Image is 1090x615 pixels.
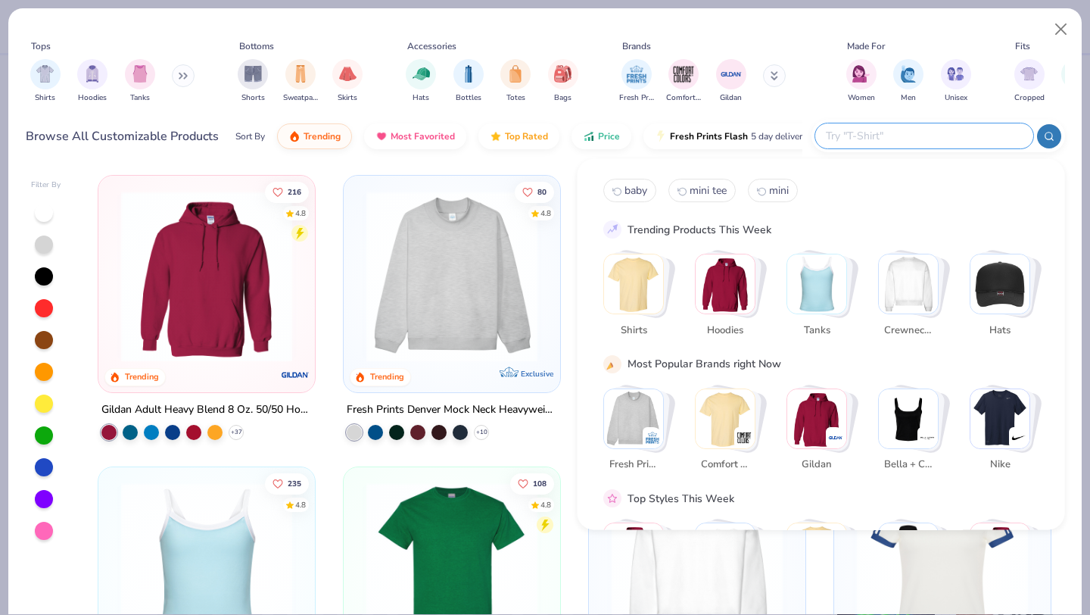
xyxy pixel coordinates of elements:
span: Tanks [792,323,841,338]
button: Stack Card Button Shirts [603,254,673,344]
span: Shirts [609,323,658,338]
img: Hats Image [413,65,430,83]
button: Stack Card Button Hats [970,254,1039,344]
button: Stack Card Button Comfort Colors [695,388,765,478]
span: Women [848,92,875,104]
span: Bella + Canvas [883,457,933,473]
div: Fresh Prints Denver Mock Neck Heavyweight Sweatshirt [347,401,557,420]
img: Preppy [879,523,938,582]
img: Sportswear [696,523,755,582]
img: Crewnecks [879,254,938,314]
img: Men Image [900,65,917,83]
button: Like [515,181,554,202]
img: Comfort Colors [696,389,755,448]
button: Like [510,473,554,494]
button: filter button [453,59,484,104]
div: Gildan Adult Heavy Blend 8 Oz. 50/50 Hooded Sweatshirt [101,401,312,420]
span: mini [769,183,789,198]
span: Fresh Prints [609,457,658,473]
button: Close [1047,15,1076,44]
button: Stack Card Button Athleisure [786,523,856,613]
button: filter button [1014,59,1045,104]
div: filter for Tanks [125,59,155,104]
button: Stack Card Button Gildan [786,388,856,478]
img: Shorts Image [244,65,262,83]
span: Most Favorited [391,130,455,142]
button: Most Favorited [364,123,466,149]
div: 4.8 [540,499,551,510]
button: filter button [941,59,971,104]
span: Hats [413,92,429,104]
img: a90f7c54-8796-4cb2-9d6e-4e9644cfe0fe [545,191,731,362]
button: filter button [500,59,531,104]
img: Shirts Image [36,65,54,83]
button: Fresh Prints Flash5 day delivery [643,123,818,149]
img: Comfort Colors Image [672,63,695,86]
button: filter button [238,59,268,104]
button: filter button [666,59,701,104]
span: Sweatpants [283,92,318,104]
img: Gildan [787,389,846,448]
button: filter button [30,59,61,104]
div: filter for Gildan [716,59,746,104]
img: Bottles Image [460,65,477,83]
img: Gildan Image [720,63,743,86]
div: Most Popular Brands right Now [628,356,781,372]
span: Trending [304,130,341,142]
img: Tanks [787,254,846,314]
img: Hoodies Image [84,65,101,83]
img: Fresh Prints [645,429,660,445]
div: filter for Bottles [453,59,484,104]
button: Like [266,181,310,202]
img: Nike [1011,429,1026,445]
button: Stack Card Button Casual [970,523,1039,613]
div: Bottoms [239,39,274,53]
div: Sort By [235,130,265,143]
span: Crewnecks [883,323,933,338]
div: Top Styles This Week [628,490,734,506]
button: filter button [846,59,877,104]
img: Bella + Canvas [920,429,935,445]
span: Fresh Prints Flash [670,130,748,142]
button: Stack Card Button Tanks [786,254,856,344]
span: Hats [975,323,1024,338]
img: Fresh Prints [604,389,663,448]
img: Hats [970,254,1029,314]
span: Gildan [792,457,841,473]
div: Browse All Customizable Products [26,127,219,145]
button: filter button [125,59,155,104]
button: Stack Card Button Hoodies [695,254,765,344]
span: Skirts [338,92,357,104]
span: Hoodies [78,92,107,104]
div: filter for Cropped [1014,59,1045,104]
img: Sweatpants Image [292,65,309,83]
img: Women Image [852,65,870,83]
div: filter for Fresh Prints [619,59,654,104]
span: 216 [288,188,302,195]
button: Stack Card Button Sportswear [695,523,765,613]
span: + 37 [231,428,242,437]
span: Unisex [945,92,967,104]
span: baby [624,183,647,198]
img: Gildan logo [280,360,310,390]
span: Gildan [720,92,742,104]
span: + 10 [476,428,487,437]
span: 80 [537,188,547,195]
div: Accessories [407,39,456,53]
button: filter button [893,59,923,104]
button: Trending [277,123,352,149]
span: Shorts [241,92,265,104]
img: pink_star.gif [606,492,619,505]
div: filter for Comfort Colors [666,59,701,104]
button: Stack Card Button Crewnecks [878,254,948,344]
span: Price [598,130,620,142]
span: Comfort Colors [666,92,701,104]
button: filter button [548,59,578,104]
button: mini2 [748,179,798,202]
div: filter for Totes [500,59,531,104]
div: filter for Hoodies [77,59,107,104]
span: Top Rated [505,130,548,142]
div: 4.8 [540,208,551,219]
div: 4.8 [296,208,307,219]
span: Bags [554,92,571,104]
